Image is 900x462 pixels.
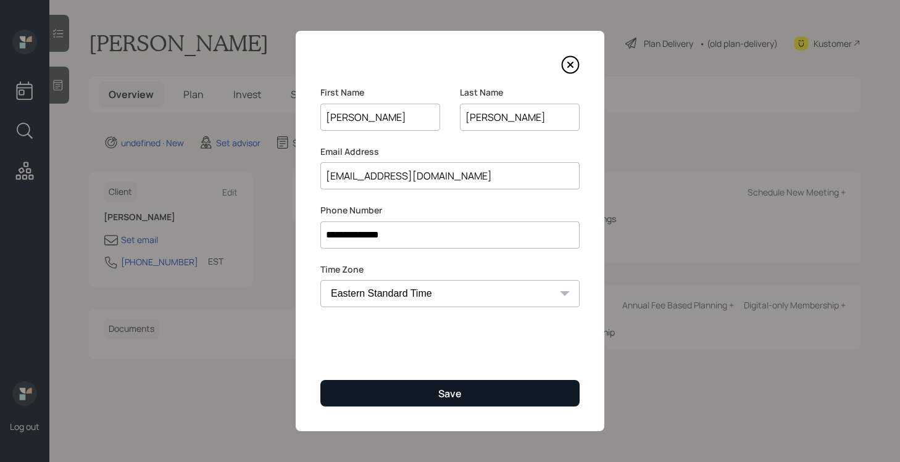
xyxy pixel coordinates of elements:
[320,86,440,99] label: First Name
[320,380,580,406] button: Save
[320,263,580,276] label: Time Zone
[460,86,580,99] label: Last Name
[320,204,580,217] label: Phone Number
[438,387,462,400] div: Save
[320,146,580,158] label: Email Address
